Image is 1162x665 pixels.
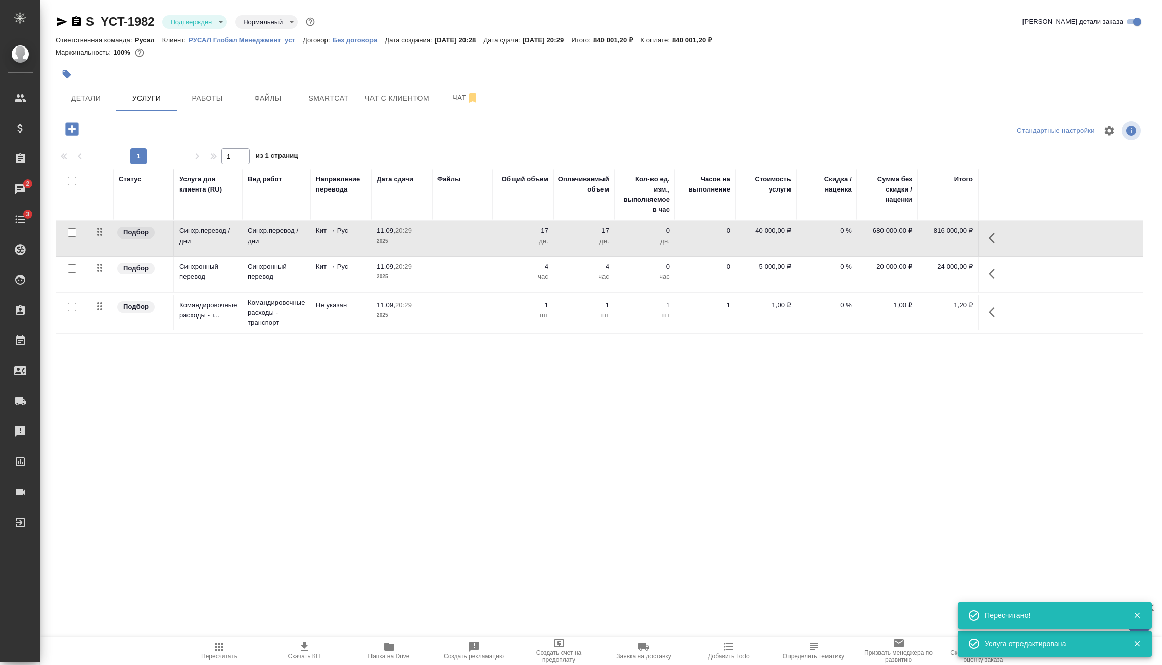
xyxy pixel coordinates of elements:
[441,91,490,104] span: Чат
[675,295,735,330] td: 1
[58,119,86,139] button: Добавить услугу
[985,639,1118,649] div: Услуга отредактирована
[559,262,609,272] p: 4
[86,15,154,28] a: S_YCT-1982
[377,236,427,246] p: 2025
[123,263,149,273] p: Подбор
[316,226,366,236] p: Кит → Рус
[303,36,333,44] p: Договор:
[523,36,572,44] p: [DATE] 20:29
[593,36,640,44] p: 840 001,20 ₽
[122,92,171,105] span: Услуги
[675,221,735,256] td: 0
[619,310,670,320] p: шт
[119,174,142,184] div: Статус
[862,300,912,310] p: 1,00 ₽
[162,15,227,29] div: Подтвержден
[1127,611,1147,620] button: Закрыть
[377,174,413,184] div: Дата сдачи
[123,227,149,238] p: Подбор
[235,15,298,29] div: Подтвержден
[619,174,670,215] div: Кол-во ед. изм., выполняемое в час
[385,36,434,44] p: Дата создания:
[559,236,609,246] p: дн.
[20,179,35,189] span: 2
[498,272,548,282] p: час
[56,16,68,28] button: Скопировать ссылку для ЯМессенджера
[640,36,672,44] p: К оплате:
[483,36,522,44] p: Дата сдачи:
[304,92,353,105] span: Smartcat
[183,92,231,105] span: Работы
[740,174,791,195] div: Стоимость услуги
[333,35,385,44] a: Без договора
[862,174,912,205] div: Сумма без скидки / наценки
[1097,119,1122,143] span: Настроить таблицу
[740,226,791,236] p: 40 000,00 ₽
[248,174,282,184] div: Вид работ
[395,263,412,270] p: 20:29
[113,49,133,56] p: 100%
[559,310,609,320] p: шт
[377,263,395,270] p: 11.09,
[922,226,973,236] p: 816 000,00 ₽
[922,262,973,272] p: 24 000,00 ₽
[619,272,670,282] p: час
[558,174,609,195] div: Оплачиваемый объем
[135,36,162,44] p: Русал
[680,174,730,195] div: Часов на выполнение
[377,272,427,282] p: 2025
[1127,639,1147,648] button: Закрыть
[56,36,135,44] p: Ответственная команда:
[619,300,670,310] p: 1
[862,226,912,236] p: 680 000,00 ₽
[435,36,484,44] p: [DATE] 20:28
[316,262,366,272] p: Кит → Рус
[740,262,791,272] p: 5 000,00 ₽
[672,36,719,44] p: 840 001,20 ₽
[862,262,912,272] p: 20 000,00 ₽
[983,262,1007,286] button: Показать кнопки
[56,49,113,56] p: Маржинальность:
[801,300,852,310] p: 0 %
[801,174,852,195] div: Скидка / наценка
[189,36,303,44] p: РУСАЛ Глобал Менеджмент_уст
[3,207,38,232] a: 3
[983,300,1007,324] button: Показать кнопки
[179,174,238,195] div: Услуга для клиента (RU)
[56,63,78,85] button: Добавить тэг
[395,227,412,234] p: 20:29
[1014,123,1097,139] div: split button
[20,209,35,219] span: 3
[801,262,852,272] p: 0 %
[922,300,973,310] p: 1,20 ₽
[395,301,412,309] p: 20:29
[498,236,548,246] p: дн.
[571,36,593,44] p: Итого:
[248,262,306,282] p: Синхронный перевод
[377,310,427,320] p: 2025
[559,300,609,310] p: 1
[179,226,238,246] p: Синхр.перевод /дни
[502,174,548,184] div: Общий объем
[954,174,973,184] div: Итого
[498,310,548,320] p: шт
[244,92,292,105] span: Файлы
[619,226,670,236] p: 0
[619,262,670,272] p: 0
[801,226,852,236] p: 0 %
[675,257,735,292] td: 0
[559,226,609,236] p: 17
[1122,121,1143,140] span: Посмотреть информацию
[559,272,609,282] p: час
[123,302,149,312] p: Подбор
[70,16,82,28] button: Скопировать ссылку
[316,174,366,195] div: Направление перевода
[179,300,238,320] p: Командировочные расходы - т...
[248,226,306,246] p: Синхр.перевод /дни
[498,262,548,272] p: 4
[162,36,189,44] p: Клиент:
[1022,17,1123,27] span: [PERSON_NAME] детали заказа
[179,262,238,282] p: Синхронный перевод
[240,18,286,26] button: Нормальный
